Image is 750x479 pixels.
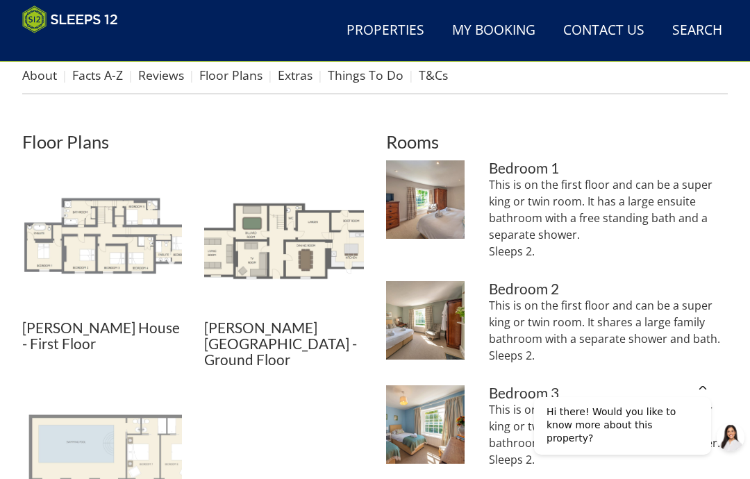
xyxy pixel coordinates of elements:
[489,176,728,260] p: This is on the first floor and can be a super king or twin room. It has a large ensuite bathroom ...
[24,20,153,58] span: Hi there! Would you like to know more about this property?
[194,37,222,65] button: Open LiveChat chat widget
[341,15,430,47] a: Properties
[386,281,465,360] img: Bedroom 2
[489,160,728,176] h3: Bedroom 1
[22,132,364,151] h2: Floor Plans
[22,67,57,83] a: About
[204,160,364,320] img: Berry House - Ground Floor
[22,6,118,33] img: Sleeps 12
[15,42,161,53] iframe: Customer reviews powered by Trustpilot
[489,281,728,297] h3: Bedroom 2
[328,67,403,83] a: Things To Do
[386,160,465,239] img: Bedroom 1
[199,67,262,83] a: Floor Plans
[558,15,650,47] a: Contact Us
[204,320,364,368] h3: [PERSON_NAME][GEOGRAPHIC_DATA] - Ground Floor
[386,132,728,151] h2: Rooms
[278,67,312,83] a: Extras
[489,297,728,364] p: This is on the first floor and can be a super king or twin room. It shares a large family bathroo...
[138,67,184,83] a: Reviews
[489,401,728,468] p: This is on the first floor and can be a super king or twin room. It shares a large family bathroo...
[489,385,728,401] h3: Bedroom 3
[386,385,465,464] img: Bedroom 3
[447,15,541,47] a: My Booking
[419,67,448,83] a: T&Cs
[22,160,182,320] img: Berry House - First Floor
[667,15,728,47] a: Search
[72,67,123,83] a: Facts A-Z
[22,320,182,352] h3: [PERSON_NAME] House - First Floor
[523,386,750,479] iframe: LiveChat chat widget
